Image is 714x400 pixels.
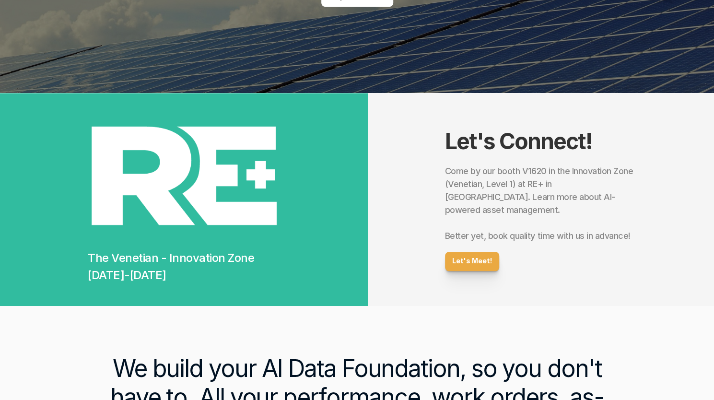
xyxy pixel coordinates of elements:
a: Let's Meet! [445,252,499,271]
p: Let's Meet! [452,257,492,265]
h2: The Venetian - Innovation Zone [DATE]-[DATE] [88,249,260,284]
iframe: Chat Widget [541,277,714,400]
h2: Come by our booth V1620 in the Innovation Zone (Venetian, Level 1) at RE+ in [GEOGRAPHIC_DATA]. L... [445,165,637,242]
h1: Let's Connect! [445,128,637,154]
